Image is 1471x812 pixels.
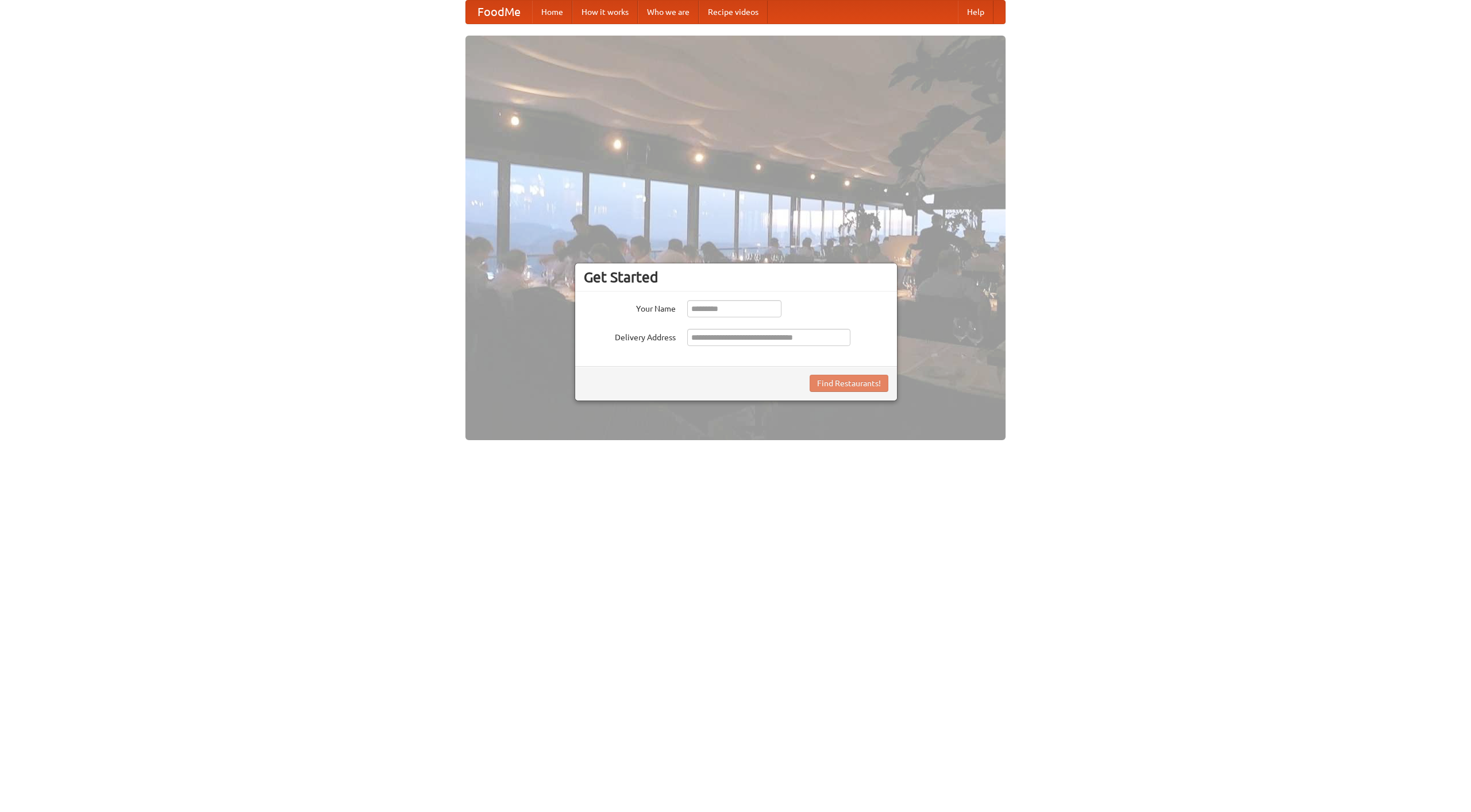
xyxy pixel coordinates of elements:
label: Your Name [584,300,676,314]
a: Home [532,1,572,24]
a: How it works [572,1,638,24]
a: Who we are [638,1,699,24]
a: Help [958,1,993,24]
label: Delivery Address [584,329,676,343]
h3: Get Started [584,269,888,286]
a: FoodMe [466,1,532,24]
a: Recipe videos [699,1,768,24]
button: Find Restaurants! [810,375,888,392]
